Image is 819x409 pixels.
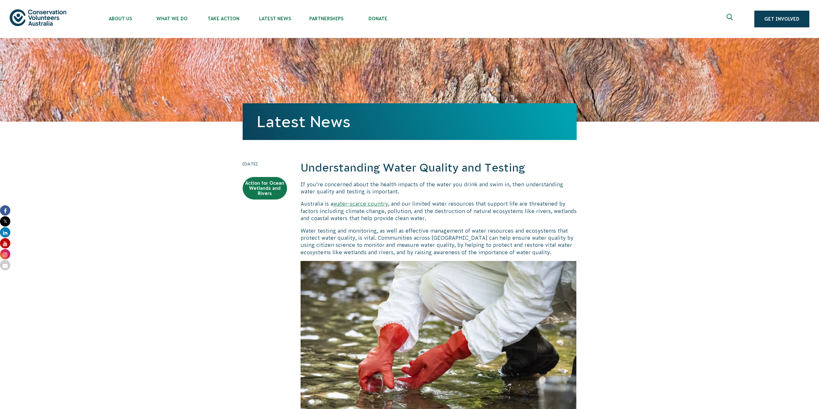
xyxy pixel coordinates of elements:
[301,200,577,222] p: Australia is a , and our limited water resources that support life are threatened by factors incl...
[10,9,66,26] img: logo.svg
[95,16,146,21] span: About Us
[243,160,287,167] time: [DATE]
[146,16,198,21] span: What We Do
[754,11,809,27] a: Get Involved
[301,227,577,256] p: Water testing and monitoring, as well as effective management of water resources and ecosystems t...
[301,16,352,21] span: Partnerships
[352,16,404,21] span: Donate
[249,16,301,21] span: Latest News
[257,113,350,130] a: Latest News
[198,16,249,21] span: Take Action
[301,160,577,176] h2: Understanding Water Quality and Testing
[723,11,738,27] button: Expand search box Close search box
[333,201,388,207] a: water-scarce country
[301,181,577,195] p: If you’re concerned about the health impacts of the water you drink and swim in, then understandi...
[243,177,287,200] a: Action for Ocean Wetlands and Rivers
[727,14,735,24] span: Expand search box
